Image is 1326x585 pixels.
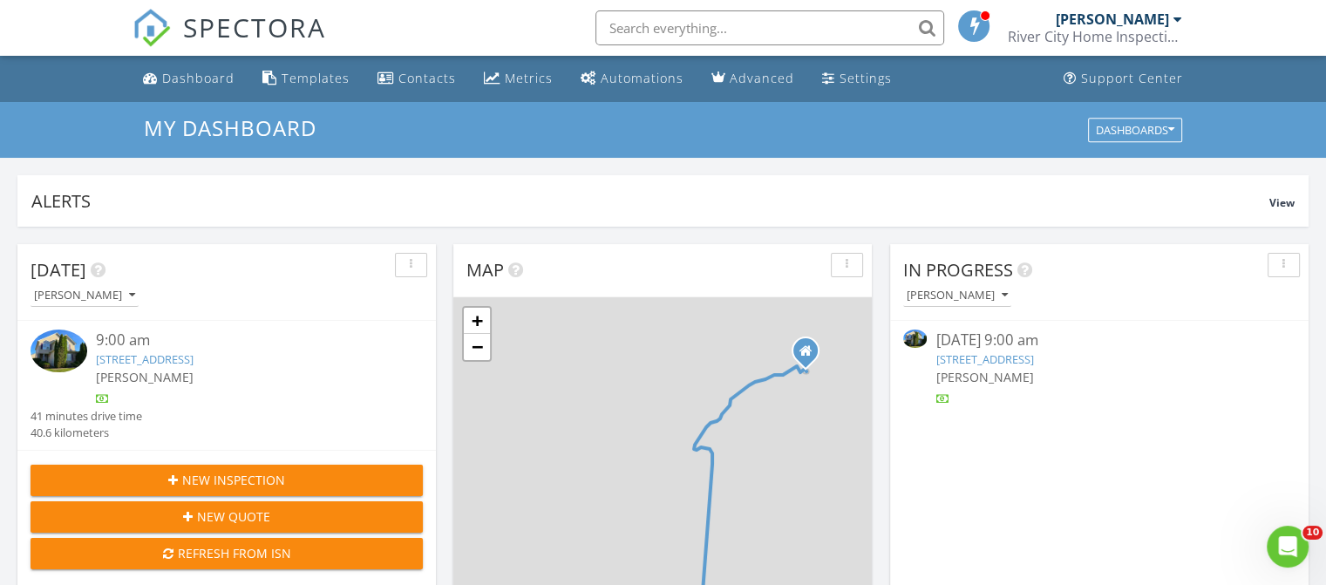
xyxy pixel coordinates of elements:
[907,289,1008,302] div: [PERSON_NAME]
[34,289,135,302] div: [PERSON_NAME]
[398,70,456,86] div: Contacts
[704,63,801,95] a: Advanced
[96,330,391,351] div: 9:00 am
[136,63,241,95] a: Dashboard
[806,350,816,361] div: 4024 OLD FARM DR, CRESTWOOD KY 40014
[96,369,194,385] span: [PERSON_NAME]
[1081,70,1183,86] div: Support Center
[1269,195,1295,210] span: View
[815,63,899,95] a: Settings
[31,189,1269,213] div: Alerts
[464,308,490,334] a: Zoom in
[1008,28,1182,45] div: River City Home Inspection
[730,70,794,86] div: Advanced
[371,63,463,95] a: Contacts
[133,9,171,47] img: The Best Home Inspection Software - Spectora
[903,330,1295,407] a: [DATE] 9:00 am [STREET_ADDRESS] [PERSON_NAME]
[182,471,285,489] span: New Inspection
[282,70,350,86] div: Templates
[133,24,326,60] a: SPECTORA
[574,63,690,95] a: Automations (Basic)
[1056,10,1169,28] div: [PERSON_NAME]
[935,330,1262,351] div: [DATE] 9:00 am
[935,351,1033,367] a: [STREET_ADDRESS]
[1057,63,1190,95] a: Support Center
[96,351,194,367] a: [STREET_ADDRESS]
[466,258,504,282] span: Map
[197,507,270,526] span: New Quote
[903,258,1013,282] span: In Progress
[31,284,139,308] button: [PERSON_NAME]
[31,425,142,441] div: 40.6 kilometers
[595,10,944,45] input: Search everything...
[505,70,553,86] div: Metrics
[464,334,490,360] a: Zoom out
[903,330,927,348] img: 9361543%2Freports%2F14128500-7857-4a70-ae18-cd95c78a576a%2Fcover_photos%2F4eMrNbIdvZCGldeqFr38%2F...
[477,63,560,95] a: Metrics
[31,465,423,496] button: New Inspection
[31,408,142,425] div: 41 minutes drive time
[903,284,1011,308] button: [PERSON_NAME]
[144,113,316,142] span: My Dashboard
[1088,118,1182,142] button: Dashboards
[1096,124,1174,136] div: Dashboards
[1267,526,1309,568] iframe: Intercom live chat
[1302,526,1323,540] span: 10
[183,9,326,45] span: SPECTORA
[31,258,86,282] span: [DATE]
[31,538,423,569] button: Refresh from ISN
[935,369,1033,385] span: [PERSON_NAME]
[601,70,683,86] div: Automations
[162,70,235,86] div: Dashboard
[31,501,423,533] button: New Quote
[840,70,892,86] div: Settings
[44,544,409,562] div: Refresh from ISN
[31,330,423,441] a: 9:00 am [STREET_ADDRESS] [PERSON_NAME] 41 minutes drive time 40.6 kilometers
[255,63,357,95] a: Templates
[31,330,87,372] img: 9361543%2Freports%2F14128500-7857-4a70-ae18-cd95c78a576a%2Fcover_photos%2F4eMrNbIdvZCGldeqFr38%2F...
